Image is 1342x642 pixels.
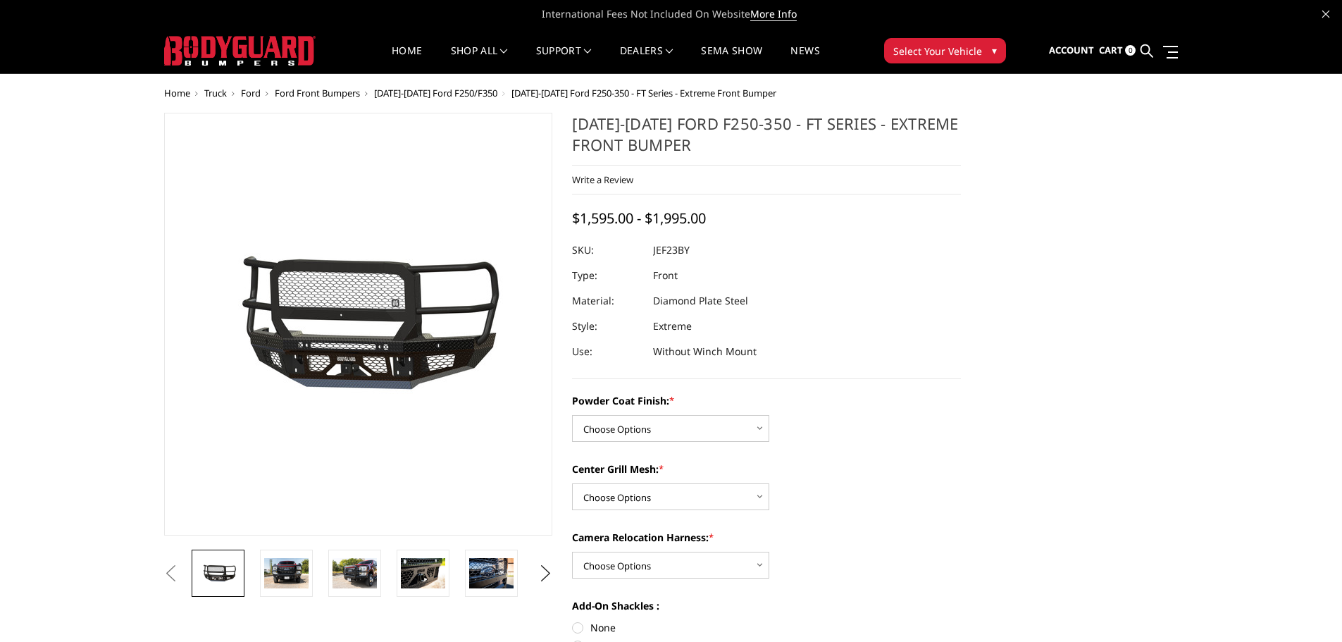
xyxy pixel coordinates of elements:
[401,558,445,588] img: 2023-2025 Ford F250-350 - FT Series - Extreme Front Bumper
[572,620,961,635] label: None
[1125,45,1136,56] span: 0
[790,46,819,73] a: News
[653,237,690,263] dd: JEF23BY
[572,113,961,166] h1: [DATE]-[DATE] Ford F250-350 - FT Series - Extreme Front Bumper
[572,209,706,228] span: $1,595.00 - $1,995.00
[572,263,642,288] dt: Type:
[992,43,997,58] span: ▾
[572,339,642,364] dt: Use:
[893,44,982,58] span: Select Your Vehicle
[572,393,961,408] label: Powder Coat Finish:
[653,339,757,364] dd: Without Winch Mount
[374,87,497,99] a: [DATE]-[DATE] Ford F250/F350
[1049,32,1094,70] a: Account
[884,38,1006,63] button: Select Your Vehicle
[451,46,508,73] a: shop all
[204,87,227,99] a: Truck
[392,46,422,73] a: Home
[1049,44,1094,56] span: Account
[535,563,556,584] button: Next
[572,530,961,545] label: Camera Relocation Harness:
[572,314,642,339] dt: Style:
[572,173,633,186] a: Write a Review
[264,558,309,588] img: 2023-2025 Ford F250-350 - FT Series - Extreme Front Bumper
[275,87,360,99] a: Ford Front Bumpers
[161,563,182,584] button: Previous
[333,558,377,588] img: 2023-2025 Ford F250-350 - FT Series - Extreme Front Bumper
[572,288,642,314] dt: Material:
[1099,44,1123,56] span: Cart
[164,113,553,536] a: 2023-2025 Ford F250-350 - FT Series - Extreme Front Bumper
[750,7,797,21] a: More Info
[572,237,642,263] dt: SKU:
[572,462,961,476] label: Center Grill Mesh:
[653,263,678,288] dd: Front
[511,87,776,99] span: [DATE]-[DATE] Ford F250-350 - FT Series - Extreme Front Bumper
[241,87,261,99] a: Ford
[164,87,190,99] a: Home
[653,314,692,339] dd: Extreme
[536,46,592,73] a: Support
[701,46,762,73] a: SEMA Show
[469,558,514,588] img: 2023-2025 Ford F250-350 - FT Series - Extreme Front Bumper
[164,36,316,66] img: BODYGUARD BUMPERS
[1099,32,1136,70] a: Cart 0
[653,288,748,314] dd: Diamond Plate Steel
[620,46,673,73] a: Dealers
[572,598,961,613] label: Add-On Shackles :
